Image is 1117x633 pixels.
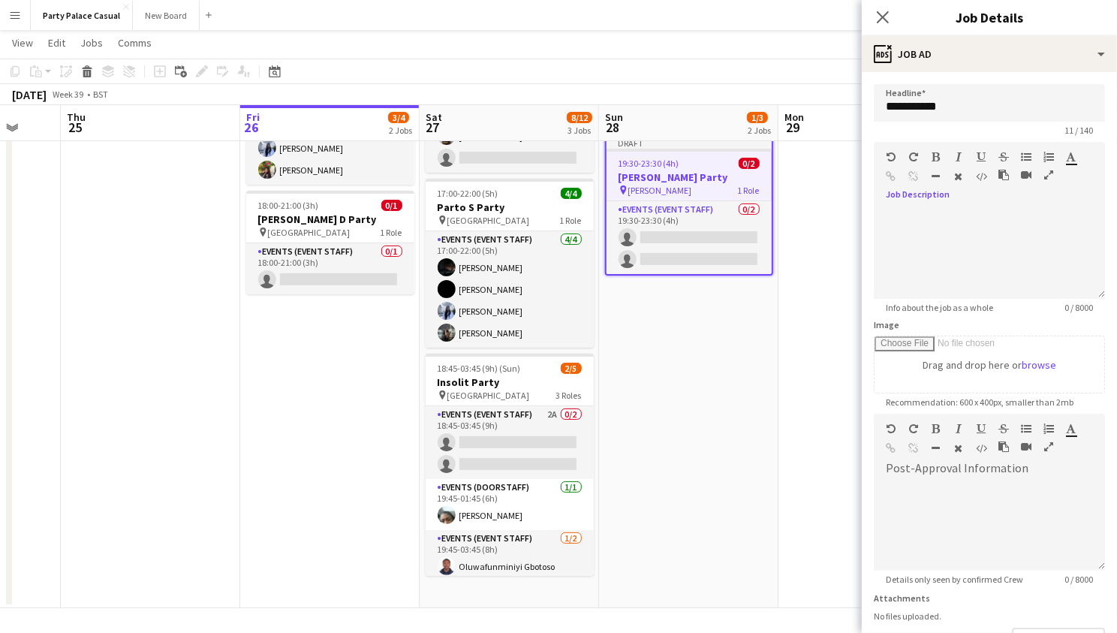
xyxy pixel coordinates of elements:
[739,158,760,169] span: 0/2
[607,137,772,149] div: Draft
[998,151,1009,163] button: Strikethrough
[953,442,964,454] button: Clear Formatting
[388,112,409,123] span: 3/4
[607,201,772,274] app-card-role: Events (Event Staff)0/219:30-23:30 (4h)
[1021,169,1031,181] button: Insert video
[1043,169,1054,181] button: Fullscreen
[12,36,33,50] span: View
[874,610,1105,622] div: No files uploaded.
[426,200,594,214] h3: Parto S Party
[976,442,986,454] button: HTML Code
[603,119,623,136] span: 28
[258,200,319,211] span: 18:00-21:00 (3h)
[976,151,986,163] button: Underline
[976,423,986,435] button: Underline
[381,200,402,211] span: 0/1
[112,33,158,53] a: Comms
[12,87,47,102] div: [DATE]
[426,406,594,479] app-card-role: Events (Event Staff)2A0/218:45-03:45 (9h)
[998,169,1009,181] button: Paste as plain text
[246,110,260,124] span: Fri
[931,151,941,163] button: Bold
[560,215,582,226] span: 1 Role
[438,363,521,374] span: 18:45-03:45 (9h) (Sun)
[874,302,1005,313] span: Info about the job as a whole
[426,354,594,576] app-job-card: 18:45-03:45 (9h) (Sun)2/5Insolit Party [GEOGRAPHIC_DATA]3 RolesEvents (Event Staff)2A0/218:45-03:...
[1043,423,1054,435] button: Ordered List
[426,530,594,603] app-card-role: Events (Event Staff)1/219:45-03:45 (8h)Oluwafunminiyi Gbotoso
[605,135,773,276] app-job-card: Draft19:30-23:30 (4h)0/2[PERSON_NAME] Party [PERSON_NAME]1 RoleEvents (Event Staff)0/219:30-23:30...
[1052,125,1105,136] span: 11 / 140
[426,110,442,124] span: Sat
[619,158,679,169] span: 19:30-23:30 (4h)
[561,188,582,199] span: 4/4
[1021,151,1031,163] button: Unordered List
[782,119,804,136] span: 29
[874,592,930,604] label: Attachments
[426,479,594,530] app-card-role: Events (Doorstaff)1/119:45-01:45 (6h)[PERSON_NAME]
[607,170,772,184] h3: [PERSON_NAME] Party
[50,89,87,100] span: Week 39
[1043,151,1054,163] button: Ordered List
[447,390,530,401] span: [GEOGRAPHIC_DATA]
[998,441,1009,453] button: Paste as plain text
[246,243,414,294] app-card-role: Events (Event Staff)0/118:00-21:00 (3h)
[423,119,442,136] span: 27
[1043,441,1054,453] button: Fullscreen
[874,396,1085,408] span: Recommendation: 600 x 400px, smaller than 2mb
[908,423,919,435] button: Redo
[133,1,200,30] button: New Board
[1052,574,1105,585] span: 0 / 8000
[438,188,498,199] span: 17:00-22:00 (5h)
[931,423,941,435] button: Bold
[953,151,964,163] button: Italic
[953,170,964,182] button: Clear Formatting
[561,363,582,374] span: 2/5
[748,125,771,136] div: 2 Jobs
[426,179,594,348] app-job-card: 17:00-22:00 (5h)4/4Parto S Party [GEOGRAPHIC_DATA]1 RoleEvents (Event Staff)4/417:00-22:00 (5h)[P...
[874,574,1035,585] span: Details only seen by confirmed Crew
[1052,302,1105,313] span: 0 / 8000
[381,227,402,238] span: 1 Role
[244,119,260,136] span: 26
[862,36,1117,72] div: Job Ad
[976,170,986,182] button: HTML Code
[268,227,351,238] span: [GEOGRAPHIC_DATA]
[998,423,1009,435] button: Strikethrough
[426,231,594,348] app-card-role: Events (Event Staff)4/417:00-22:00 (5h)[PERSON_NAME][PERSON_NAME][PERSON_NAME][PERSON_NAME]
[93,89,108,100] div: BST
[1021,441,1031,453] button: Insert video
[747,112,768,123] span: 1/3
[389,125,412,136] div: 2 Jobs
[67,110,86,124] span: Thu
[426,375,594,389] h3: Insolit Party
[862,8,1117,27] h3: Job Details
[246,213,414,226] h3: [PERSON_NAME] D Party
[6,33,39,53] a: View
[568,125,592,136] div: 3 Jobs
[48,36,65,50] span: Edit
[65,119,86,136] span: 25
[886,423,896,435] button: Undo
[605,110,623,124] span: Sun
[118,36,152,50] span: Comms
[1066,423,1076,435] button: Text Color
[246,191,414,294] app-job-card: 18:00-21:00 (3h)0/1[PERSON_NAME] D Party [GEOGRAPHIC_DATA]1 RoleEvents (Event Staff)0/118:00-21:0...
[567,112,592,123] span: 8/12
[556,390,582,401] span: 3 Roles
[31,1,133,30] button: Party Palace Casual
[738,185,760,196] span: 1 Role
[1021,423,1031,435] button: Unordered List
[931,170,941,182] button: Horizontal Line
[628,185,692,196] span: [PERSON_NAME]
[74,33,109,53] a: Jobs
[784,110,804,124] span: Mon
[931,442,941,454] button: Horizontal Line
[953,423,964,435] button: Italic
[447,215,530,226] span: [GEOGRAPHIC_DATA]
[908,151,919,163] button: Redo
